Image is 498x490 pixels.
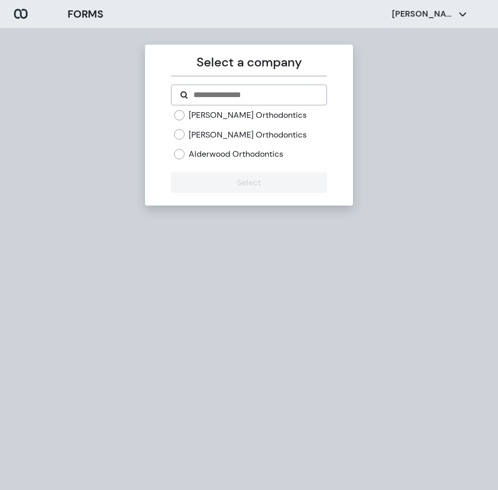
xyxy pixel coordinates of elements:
p: [PERSON_NAME] [392,8,454,20]
label: Alderwood Orthodontics [189,148,283,160]
button: Select [171,172,326,193]
h3: FORMS [68,6,103,22]
input: Search [192,89,318,101]
p: Select a company [171,53,326,72]
label: [PERSON_NAME] Orthodontics [189,110,307,121]
label: [PERSON_NAME] Orthodontics [189,129,307,141]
